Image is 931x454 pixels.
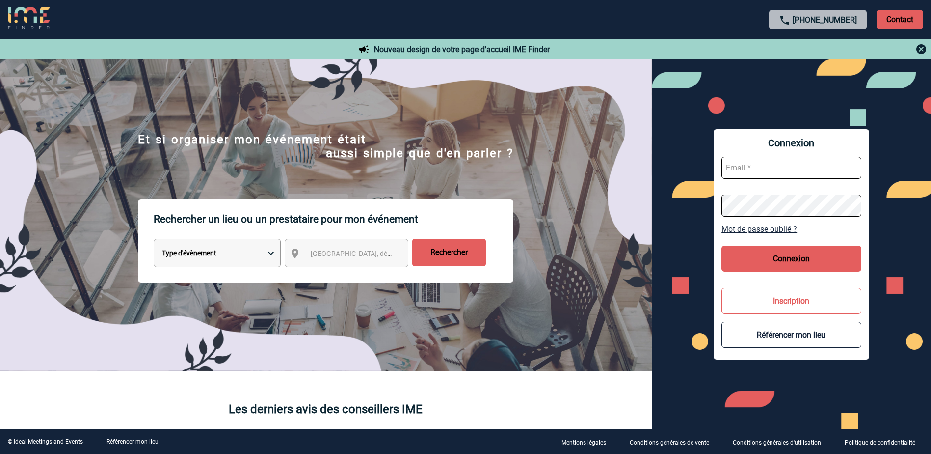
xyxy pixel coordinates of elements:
[154,199,513,239] p: Rechercher un lieu ou un prestataire pour mon événement
[721,288,861,314] button: Inscription
[725,437,837,447] a: Conditions générales d'utilisation
[8,438,83,445] div: © Ideal Meetings and Events
[837,437,931,447] a: Politique de confidentialité
[793,15,857,25] a: [PHONE_NUMBER]
[779,14,791,26] img: call-24-px.png
[733,439,821,446] p: Conditions générales d'utilisation
[721,322,861,348] button: Référencer mon lieu
[721,246,861,272] button: Connexion
[845,439,915,446] p: Politique de confidentialité
[622,437,725,447] a: Conditions générales de vente
[721,225,861,234] a: Mot de passe oublié ?
[561,439,606,446] p: Mentions légales
[106,438,159,445] a: Référencer mon lieu
[721,157,861,179] input: Email *
[630,439,709,446] p: Conditions générales de vente
[721,137,861,149] span: Connexion
[554,437,622,447] a: Mentions légales
[311,250,447,257] span: [GEOGRAPHIC_DATA], département, région...
[412,239,486,266] input: Rechercher
[877,10,923,29] p: Contact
